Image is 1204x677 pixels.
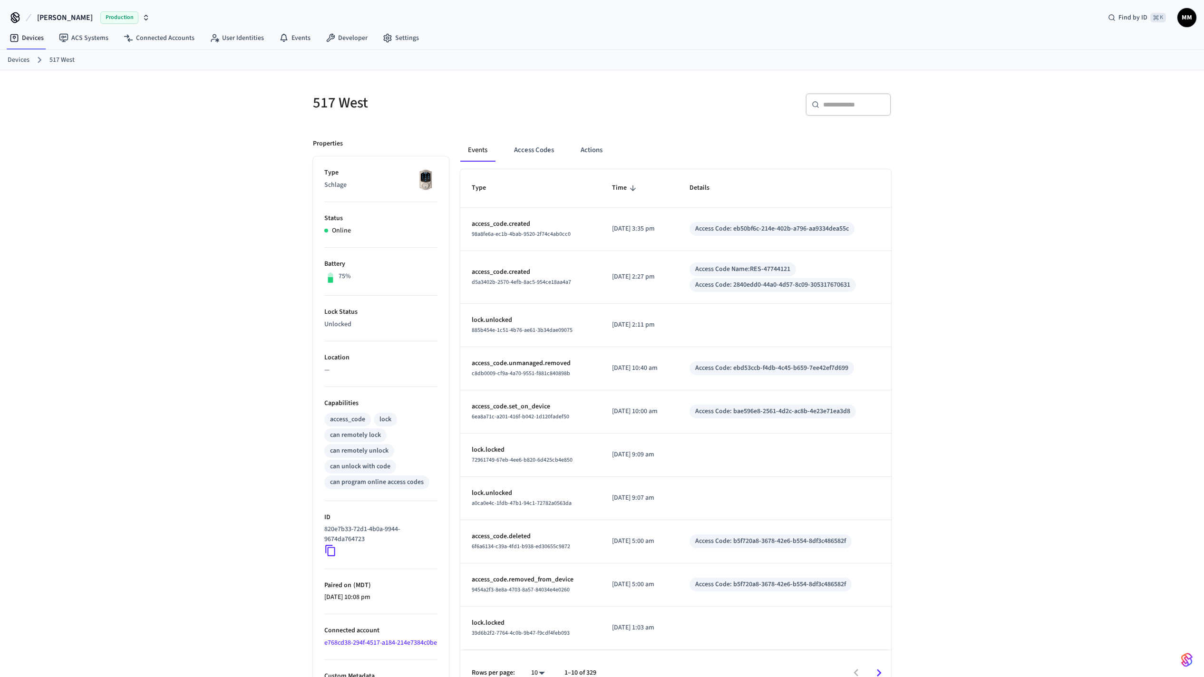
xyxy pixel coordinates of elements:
[324,259,437,269] p: Battery
[695,580,846,590] div: Access Code: b5f720a8-3678-42e6-b554-8df3c486582f
[324,626,437,636] p: Connected account
[695,264,790,274] div: Access Code Name: RES-47744121
[37,12,93,23] span: [PERSON_NAME]
[612,272,666,282] p: [DATE] 2:27 pm
[313,139,343,149] p: Properties
[324,307,437,317] p: Lock Status
[695,363,848,373] div: Access Code: ebd53ccb-f4db-4c45-b659-7ee42ef7d699
[324,213,437,223] p: Status
[324,353,437,363] p: Location
[1177,8,1196,27] button: MM
[375,29,427,47] a: Settings
[472,267,589,277] p: access_code.created
[460,169,891,649] table: sticky table
[472,413,569,421] span: 6ea8a71c-a201-416f-b042-1d120fadef50
[612,406,666,416] p: [DATE] 10:00 am
[695,406,850,416] div: Access Code: bae596e8-2561-4d2c-ac8b-4e23e71ea3d8
[573,139,610,162] button: Actions
[1100,9,1174,26] div: Find by ID⌘ K
[49,55,75,65] a: 517 West
[472,456,573,464] span: 72961749-67eb-4ee6-b820-6d425cb4e850
[612,181,639,195] span: Time
[324,365,437,375] p: —
[472,181,498,195] span: Type
[460,139,495,162] button: Events
[472,586,570,594] span: 9454a2f3-8e8a-4703-8a57-84034e4e0260
[324,180,437,190] p: Schlage
[1150,13,1166,22] span: ⌘ K
[612,623,666,633] p: [DATE] 1:03 am
[100,11,138,24] span: Production
[330,430,381,440] div: can remotely lock
[272,29,318,47] a: Events
[472,488,589,498] p: lock.unlocked
[324,524,434,544] p: 820e7b33-72d1-4b0a-9944-9674da764723
[612,320,666,330] p: [DATE] 2:11 pm
[324,638,437,648] a: e768cd38-294f-4517-a184-214e7384c0be
[351,580,371,590] span: ( MDT )
[324,168,437,178] p: Type
[324,513,437,522] p: ID
[324,319,437,329] p: Unlocked
[472,219,589,229] p: access_code.created
[472,358,589,368] p: access_code.unmanaged.removed
[324,592,437,602] p: [DATE] 10:08 pm
[1181,652,1193,667] img: SeamLogoGradient.69752ec5.svg
[51,29,116,47] a: ACS Systems
[695,224,849,234] div: Access Code: eb50bf6c-214e-402b-a796-aa9334dea55c
[330,462,390,472] div: can unlock with code
[324,580,437,590] p: Paired on
[472,542,570,551] span: 6f6a6134-c39a-4fd1-b938-ed30655c9872
[116,29,202,47] a: Connected Accounts
[689,181,722,195] span: Details
[324,398,437,408] p: Capabilities
[612,493,666,503] p: [DATE] 9:07 am
[612,363,666,373] p: [DATE] 10:40 am
[460,139,891,162] div: ant example
[472,575,589,585] p: access_code.removed_from_device
[472,618,589,628] p: lock.locked
[472,499,572,507] span: a0ca0e4c-1fdb-47b1-94c1-72782a0563da
[472,532,589,542] p: access_code.deleted
[202,29,272,47] a: User Identities
[612,536,666,546] p: [DATE] 5:00 am
[612,450,666,460] p: [DATE] 9:09 am
[313,93,596,113] h5: 517 West
[8,55,29,65] a: Devices
[695,536,846,546] div: Access Code: b5f720a8-3678-42e6-b554-8df3c486582f
[506,139,562,162] button: Access Codes
[318,29,375,47] a: Developer
[1118,13,1147,22] span: Find by ID
[472,278,571,286] span: d5a3402b-2570-4efb-8ac5-954ce18aa4a7
[330,477,424,487] div: can program online access codes
[472,402,589,412] p: access_code.set_on_device
[472,629,570,637] span: 39d6b2f2-7764-4c0b-9b47-f9cdf4feb093
[379,415,391,425] div: lock
[2,29,51,47] a: Devices
[472,326,573,334] span: 885b454e-1c51-4b76-ae61-3b34dae09075
[472,230,571,238] span: 98a8fe6a-ec1b-4bab-9520-2f74c4ab0cc0
[414,168,437,192] img: Schlage Sense Smart Deadbolt with Camelot Trim, Front
[330,415,365,425] div: access_code
[472,369,570,377] span: c8db0009-cf9a-4a70-9551-f881c840898b
[1178,9,1195,26] span: MM
[472,315,589,325] p: lock.unlocked
[612,224,666,234] p: [DATE] 3:35 pm
[472,445,589,455] p: lock.locked
[612,580,666,590] p: [DATE] 5:00 am
[339,271,351,281] p: 75%
[332,226,351,236] p: Online
[695,280,850,290] div: Access Code: 2840edd0-44a0-4d57-8c09-305317670631
[330,446,388,456] div: can remotely unlock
